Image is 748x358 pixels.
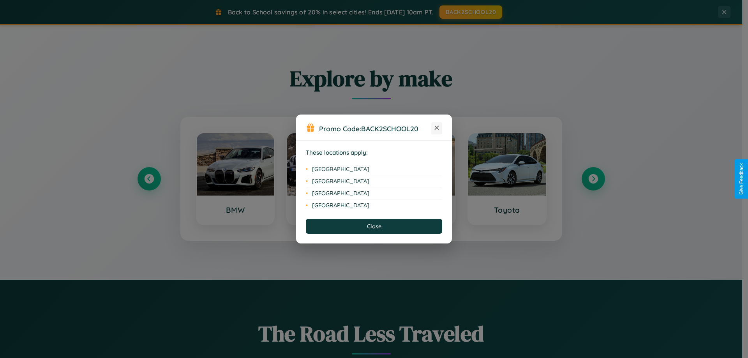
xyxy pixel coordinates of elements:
[739,163,744,195] div: Give Feedback
[306,199,442,211] li: [GEOGRAPHIC_DATA]
[319,124,431,133] h3: Promo Code:
[306,187,442,199] li: [GEOGRAPHIC_DATA]
[306,163,442,175] li: [GEOGRAPHIC_DATA]
[306,149,368,156] strong: These locations apply:
[306,175,442,187] li: [GEOGRAPHIC_DATA]
[361,124,418,133] b: BACK2SCHOOL20
[306,219,442,234] button: Close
